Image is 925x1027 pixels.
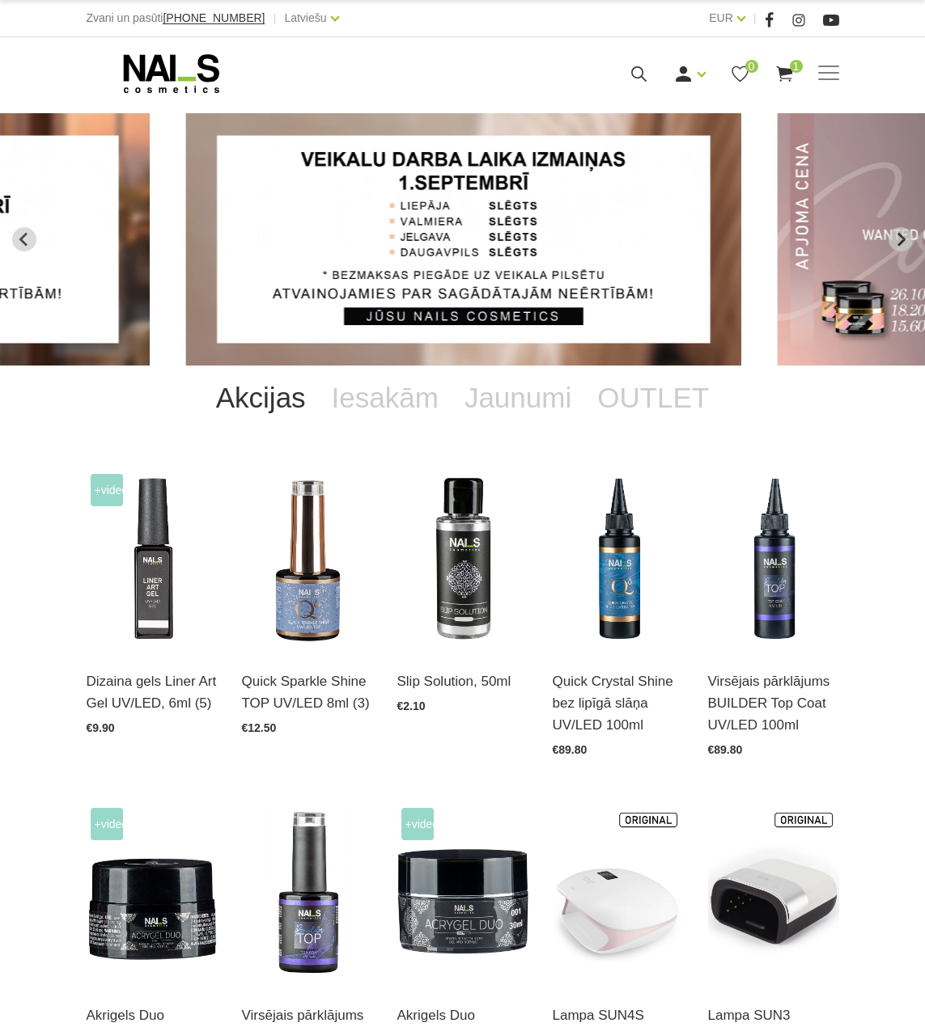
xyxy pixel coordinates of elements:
span: +Video [91,474,123,506]
a: OUTLET [584,366,722,430]
span: | [273,8,276,28]
img: Builder Top virsējais pārklājums bez lipīgā slāņa gellakas/gela pārklājuma izlīdzināšanai un nost... [242,804,373,984]
a: 0 [730,64,750,84]
span: 1 [790,60,803,73]
iframe: chat widget [812,975,917,1027]
span: 0 [745,60,758,73]
div: Zvani un pasūti [87,8,265,28]
img: Liner Art Gel - UV/LED dizaina gels smalku, vienmērīgu, pigmentētu līniju zīmēšanai.Lielisks palī... [87,470,218,650]
span: €12.50 [242,721,277,734]
img: Kas ir AKRIGELS “DUO GEL” un kādas problēmas tas risina?• Tas apvieno ērti modelējamā akrigela un... [397,804,528,984]
img: Tips:UV LAMPAZīmola nosaukums:SUNUVModeļa numurs: SUNUV4Profesionālā UV/Led lampa.Garantija: 1 ga... [553,804,684,984]
span: +Video [91,808,123,840]
span: €89.80 [553,743,588,756]
span: [PHONE_NUMBER] [163,11,265,24]
span: €9.90 [87,721,115,734]
li: 3 of 13 [185,113,740,366]
a: Slip Solution, 50ml [397,670,528,692]
span: +Video [401,808,434,840]
a: Jaunumi [452,366,584,430]
img: Virsējais pārklājums bez lipīgā slāņa un UV zilā pārklājuma. Nodrošina izcilu spīdumu manikīram l... [553,470,684,650]
img: DUO SLIP SOLUTIONŠis produkts ir izveidots lietošanai kopā ar Akrigelu Duo.Slip Solution izlīdzin... [397,470,528,650]
a: Quick Sparkle Shine TOP UV/LED 8ml (3) [242,670,373,714]
button: Previous slide [12,227,36,251]
a: 1 [774,64,795,84]
img: Virsējais pārklājums bez lipīgā slāņa ar mirdzuma efektu.Pieejami 3 veidi:* Starlight - ar smalkā... [242,470,373,650]
img: Kas ir AKRIGELS “DUO GEL” un kādas problēmas tas risina?• Tas apvieno ērti modelējamā akrigela un... [87,804,218,984]
span: | [753,8,757,28]
span: €2.10 [397,699,426,712]
img: Modelis: SUNUV 3Jauda: 48WViļņu garums: 365+405nmKalpošanas ilgums: 50000 HRSPogas vadība:10s/30s... [708,804,839,984]
a: Dizaina gels Liner Art Gel UV/LED, 6ml (5) [87,670,218,714]
a: EUR [709,8,733,27]
button: Next slide [889,227,913,251]
a: Latviešu [284,8,326,27]
a: Quick Crystal Shine bez lipīgā slāņa UV/LED 100ml [553,670,684,737]
a: Iesakām [319,366,452,430]
a: Virsējais pārklājums BUILDER Top Coat UV/LED 100ml [708,670,839,737]
a: [PHONE_NUMBER] [163,12,265,24]
img: Builder Top virsējais pārklājums bez lipīgā slāņa gēllakas/gēla pārklājuma izlīdzināšanai un nost... [708,470,839,650]
a: Akcijas [203,366,319,430]
span: €89.80 [708,743,743,756]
